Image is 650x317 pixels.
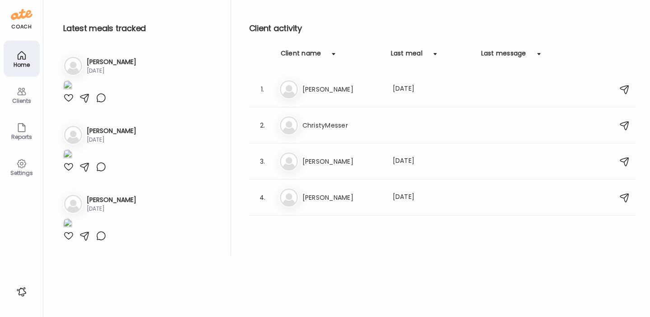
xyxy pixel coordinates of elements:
[11,23,32,31] div: coach
[87,205,136,213] div: [DATE]
[87,126,136,136] h3: [PERSON_NAME]
[87,57,136,67] h3: [PERSON_NAME]
[5,170,38,176] div: Settings
[63,218,72,230] img: images%2FN2AN96gpzcb7m3AdKRcblaIuI672%2FMhlnhViJi4hBKli0CaBb%2FgAvhEC7sdat4BMFDZMrZ_1080
[302,120,382,131] h3: ChristyMesser
[63,80,72,92] img: images%2FOEo1pt2Awdddw3GMlk10IIzCNdK2%2F4b1ZL3VN0p6KkaFCZ8Y1%2FkNwDbYarYoMKpzCSwCWM_1080
[481,49,526,63] div: Last message
[391,49,422,63] div: Last meal
[302,84,382,95] h3: [PERSON_NAME]
[257,120,268,131] div: 2.
[64,57,82,75] img: bg-avatar-default.svg
[393,84,472,95] div: [DATE]
[87,195,136,205] h3: [PERSON_NAME]
[302,156,382,167] h3: [PERSON_NAME]
[280,80,298,98] img: bg-avatar-default.svg
[63,22,216,35] h2: Latest meals tracked
[87,136,136,144] div: [DATE]
[64,126,82,144] img: bg-avatar-default.svg
[257,84,268,95] div: 1.
[257,156,268,167] div: 3.
[11,7,32,22] img: ate
[5,134,38,140] div: Reports
[393,192,472,203] div: [DATE]
[257,192,268,203] div: 4.
[280,152,298,170] img: bg-avatar-default.svg
[280,116,298,134] img: bg-avatar-default.svg
[5,98,38,104] div: Clients
[64,195,82,213] img: bg-avatar-default.svg
[5,62,38,68] div: Home
[63,149,72,161] img: images%2FnaPtvD52pAVnlmAt1wcGQUNGGxx1%2FZ133tcYFDRXYLvLACZG1%2F6cKolgCcFlgcEKooQqVC_1080
[249,22,636,35] h2: Client activity
[280,188,298,207] img: bg-avatar-default.svg
[393,156,472,167] div: [DATE]
[87,67,136,75] div: [DATE]
[302,192,382,203] h3: [PERSON_NAME]
[281,49,321,63] div: Client name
